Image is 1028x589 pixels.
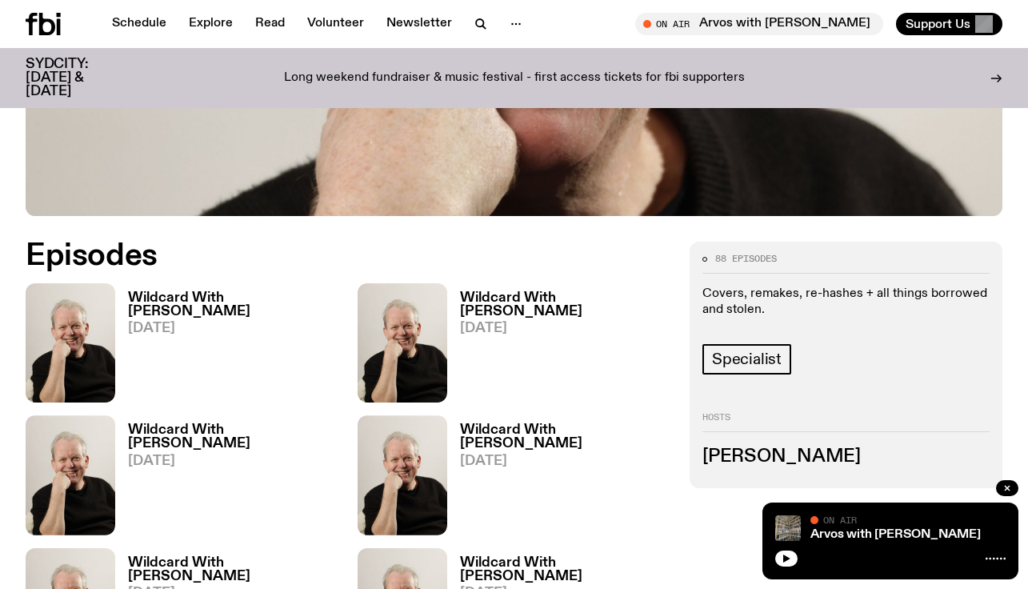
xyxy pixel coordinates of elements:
a: Schedule [102,13,176,35]
span: On Air [823,515,857,525]
h3: Wildcard With [PERSON_NAME] [460,291,670,319]
span: 88 episodes [715,254,777,263]
h2: Hosts [702,413,990,432]
h2: Episodes [26,242,670,270]
h3: Wildcard With [PERSON_NAME] [460,556,670,583]
img: Stuart is smiling charmingly, wearing a black t-shirt against a stark white background. [26,415,115,535]
h3: [PERSON_NAME] [702,448,990,466]
span: [DATE] [460,322,670,335]
a: Explore [179,13,242,35]
a: Arvos with [PERSON_NAME] [810,528,981,541]
h3: Wildcard With [PERSON_NAME] [128,556,338,583]
span: [DATE] [128,322,338,335]
h3: SYDCITY: [DATE] & [DATE] [26,58,128,98]
p: Covers, remakes, re-hashes + all things borrowed and stolen. [702,286,990,317]
span: Specialist [712,351,782,368]
a: Specialist [702,344,791,375]
a: Wildcard With [PERSON_NAME][DATE] [447,423,670,535]
span: [DATE] [460,455,670,468]
a: Wildcard With [PERSON_NAME][DATE] [115,291,338,403]
a: Wildcard With [PERSON_NAME][DATE] [115,423,338,535]
a: Volunteer [298,13,374,35]
img: Stuart is smiling charmingly, wearing a black t-shirt against a stark white background. [358,283,447,403]
img: Stuart is smiling charmingly, wearing a black t-shirt against a stark white background. [358,415,447,535]
p: Long weekend fundraiser & music festival - first access tickets for fbi supporters [284,71,745,86]
a: Newsletter [377,13,462,35]
h3: Wildcard With [PERSON_NAME] [128,291,338,319]
span: [DATE] [128,455,338,468]
img: A corner shot of the fbi music library [775,515,801,541]
h3: Wildcard With [PERSON_NAME] [128,423,338,451]
a: Wildcard With [PERSON_NAME][DATE] [447,291,670,403]
img: Stuart is smiling charmingly, wearing a black t-shirt against a stark white background. [26,283,115,403]
span: Support Us [906,17,970,31]
button: Support Us [896,13,1002,35]
a: Read [246,13,294,35]
button: On AirArvos with [PERSON_NAME] [635,13,883,35]
h3: Wildcard With [PERSON_NAME] [460,423,670,451]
